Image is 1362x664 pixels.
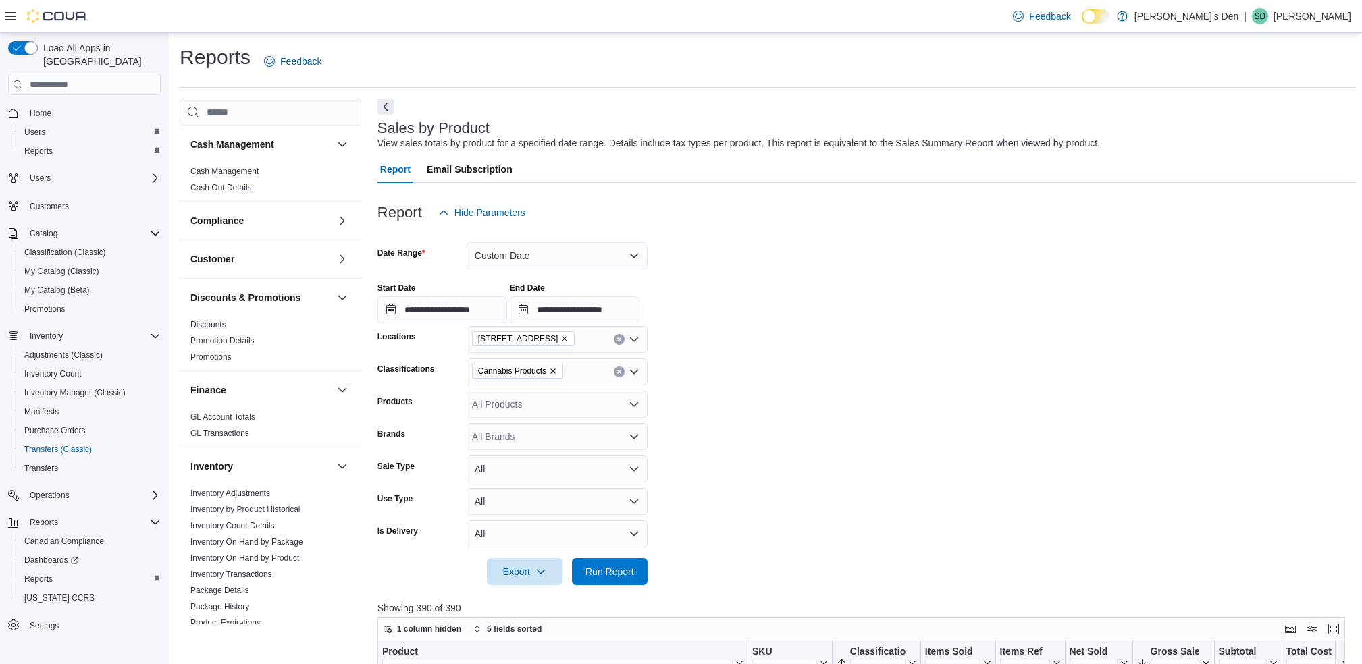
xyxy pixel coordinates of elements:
[24,514,63,530] button: Reports
[190,138,332,151] button: Cash Management
[629,399,639,410] button: Open list of options
[752,646,817,659] div: SKU
[190,252,332,266] button: Customer
[190,335,255,346] span: Promotion Details
[14,459,166,478] button: Transfers
[24,225,161,242] span: Catalog
[467,242,648,269] button: Custom Date
[14,440,166,459] button: Transfers (Classic)
[30,201,69,212] span: Customers
[24,444,92,455] span: Transfers (Classic)
[585,565,634,578] span: Run Report
[24,592,95,603] span: [US_STATE] CCRS
[30,517,58,528] span: Reports
[549,367,557,375] button: Remove Cannabis Products from selection in this group
[334,213,350,229] button: Compliance
[377,248,425,258] label: Date Range
[190,617,261,628] span: Product Expirations
[3,486,166,505] button: Operations
[1007,3,1076,30] a: Feedback
[190,553,299,563] a: Inventory On Hand by Product
[190,585,249,596] span: Package Details
[24,225,63,242] button: Catalog
[999,646,1049,659] div: Items Ref
[19,143,58,159] a: Reports
[382,646,733,659] div: Product
[472,331,575,346] span: 1408 Cariboo Highway 97
[629,431,639,442] button: Open list of options
[190,383,332,397] button: Finance
[19,347,108,363] a: Adjustments (Classic)
[24,197,161,214] span: Customers
[190,504,300,515] span: Inventory by Product Historical
[280,55,321,68] span: Feedback
[30,620,59,631] span: Settings
[24,463,58,474] span: Transfers
[38,41,161,68] span: Load All Apps in [GEOGRAPHIC_DATA]
[19,263,161,279] span: My Catalog (Classic)
[334,382,350,398] button: Finance
[24,170,56,186] button: Users
[24,304,66,314] span: Promotions
[468,621,547,637] button: 5 fields sorted
[190,460,332,473] button: Inventory
[334,289,350,306] button: Discounts & Promotions
[1134,8,1238,24] p: [PERSON_NAME]'s Den
[1082,9,1110,24] input: Dark Mode
[190,183,252,192] a: Cash Out Details
[14,383,166,402] button: Inventory Manager (Classic)
[19,460,63,476] a: Transfers
[427,156,513,183] span: Email Subscription
[24,105,161,121] span: Home
[14,588,166,607] button: [US_STATE] CCRS
[14,551,166,570] a: Dashboards
[190,602,249,611] a: Package History
[190,167,259,176] a: Cash Management
[190,537,303,547] a: Inventory On Hand by Package
[180,163,361,201] div: Cash Management
[190,252,234,266] h3: Customer
[19,404,64,420] a: Manifests
[190,536,303,547] span: Inventory On Hand by Package
[14,421,166,440] button: Purchase Orders
[24,146,53,157] span: Reports
[1255,8,1266,24] span: SD
[30,331,63,341] span: Inventory
[1282,621,1299,637] button: Keyboard shortcuts
[850,646,906,659] div: Classification
[14,570,166,588] button: Reports
[190,505,300,514] a: Inventory by Product Historical
[19,366,87,382] a: Inventory Count
[190,412,255,422] a: GL Account Totals
[378,621,467,637] button: 1 column hidden
[377,99,394,115] button: Next
[30,173,51,184] span: Users
[454,206,525,219] span: Hide Parameters
[14,262,166,281] button: My Catalog (Classic)
[190,570,272,579] a: Inventory Transactions
[19,422,161,439] span: Purchase Orders
[925,646,980,659] div: Items Sold
[190,553,299,563] span: Inventory On Hand by Product
[24,350,103,360] span: Adjustments (Classic)
[259,48,327,75] a: Feedback
[377,331,416,342] label: Locations
[24,328,68,344] button: Inventory
[190,214,244,227] h3: Compliance
[19,366,161,382] span: Inventory Count
[24,328,161,344] span: Inventory
[19,533,109,549] a: Canadian Compliance
[190,428,249,439] span: GL Transactions
[472,364,563,379] span: Cannabis Products
[19,552,161,568] span: Dashboards
[1244,8,1247,24] p: |
[24,487,161,503] span: Operations
[377,296,507,323] input: Press the down key to open a popover containing a calendar.
[1304,621,1320,637] button: Display options
[190,489,270,498] a: Inventory Adjustments
[24,247,106,258] span: Classification (Classic)
[24,574,53,584] span: Reports
[3,615,166,635] button: Settings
